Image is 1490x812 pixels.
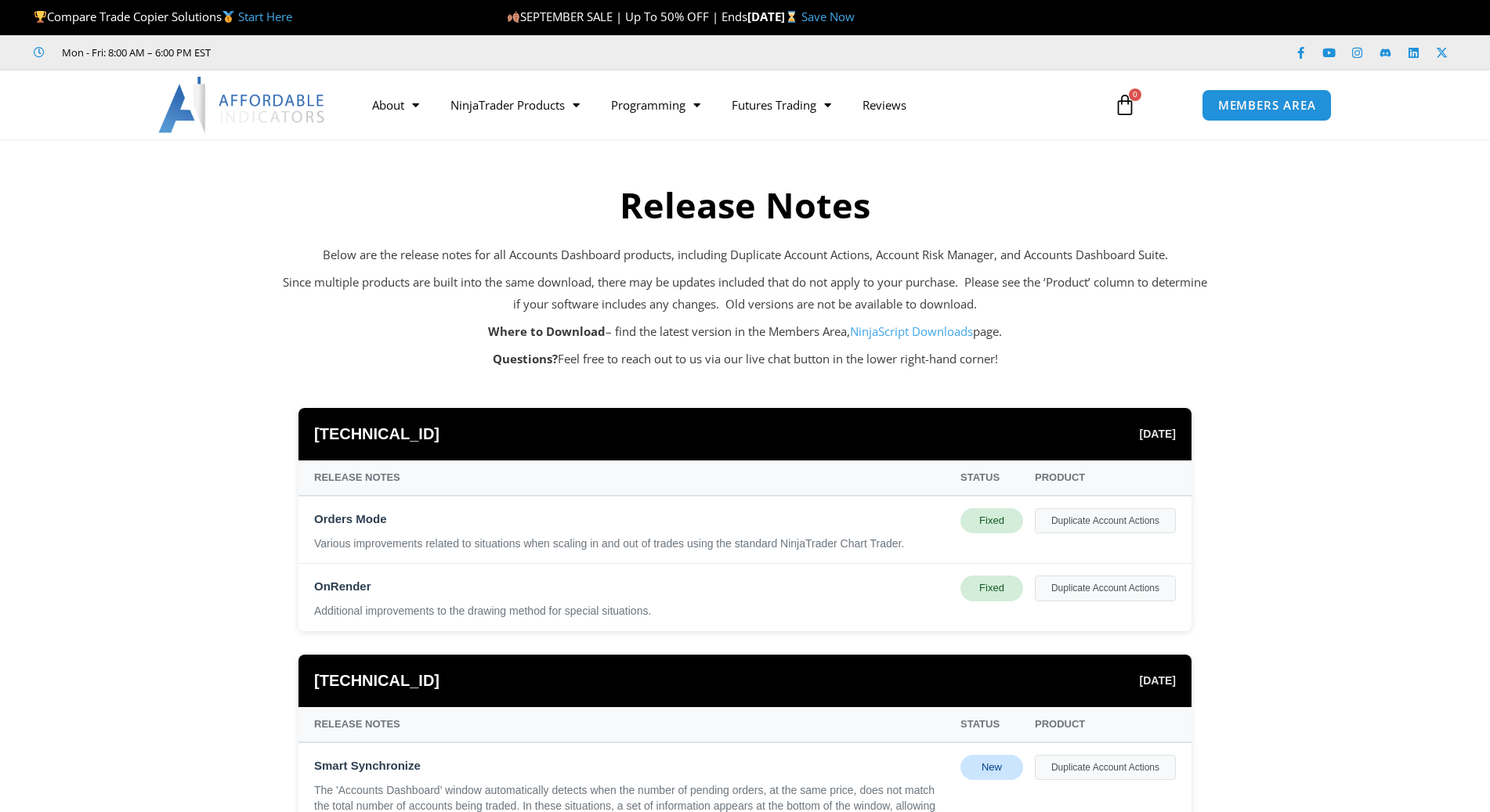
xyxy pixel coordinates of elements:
p: – find the latest version in the Members Area, page. [283,321,1207,343]
img: 🥇 [222,11,234,23]
span: SEPTEMBER SALE | Up To 50% OFF | Ends [507,9,747,24]
div: Various improvements related to situations when scaling in and out of trades using the standard N... [314,536,949,552]
a: NinjaTrader Products [435,87,595,123]
strong: Questions? [493,351,558,366]
iframe: Customer reviews powered by Trustpilot [233,45,468,60]
div: Smart Synchronize [314,755,949,777]
div: New [960,755,1023,780]
a: 0 [1090,82,1159,128]
div: Duplicate Account Actions [1035,576,1176,601]
div: OnRender [314,576,949,597]
p: Since multiple products are built into the same download, there may be updates included that do n... [283,272,1207,316]
span: MEMBERS AREA [1218,99,1316,111]
strong: [DATE] [747,9,801,24]
img: 🏆 [34,11,46,23]
span: [TECHNICAL_ID] [314,666,439,695]
strong: Where to Download [488,323,606,339]
div: Orders Mode [314,508,949,530]
div: Release Notes [314,715,949,734]
img: 🍂 [508,11,519,23]
span: 0 [1129,88,1141,101]
a: Programming [595,87,716,123]
a: Start Here [238,9,292,24]
span: [DATE] [1140,424,1176,444]
a: Save Now [801,9,855,24]
div: Product [1035,468,1176,487]
a: About [356,87,435,123]
div: Status [960,715,1023,734]
p: Below are the release notes for all Accounts Dashboard products, including Duplicate Account Acti... [283,244,1207,266]
div: Fixed [960,508,1023,533]
div: Fixed [960,576,1023,601]
div: Duplicate Account Actions [1035,508,1176,533]
div: Additional improvements to the drawing method for special situations. [314,604,949,619]
span: [DATE] [1140,670,1176,691]
a: NinjaScript Downloads [850,323,973,339]
span: Mon - Fri: 8:00 AM – 6:00 PM EST [58,43,211,62]
div: Status [960,468,1023,487]
span: Compare Trade Copier Solutions [34,9,292,24]
img: LogoAI | Affordable Indicators – NinjaTrader [158,77,327,133]
a: Reviews [847,87,922,123]
div: Duplicate Account Actions [1035,755,1176,780]
span: [TECHNICAL_ID] [314,420,439,449]
nav: Menu [356,87,1096,123]
h2: Release Notes [283,182,1207,229]
div: Release Notes [314,468,949,487]
img: ⌛ [786,11,797,23]
p: Feel free to reach out to us via our live chat button in the lower right-hand corner! [283,348,1207,370]
div: Product [1035,715,1176,734]
a: Futures Trading [716,87,847,123]
a: MEMBERS AREA [1202,89,1333,121]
